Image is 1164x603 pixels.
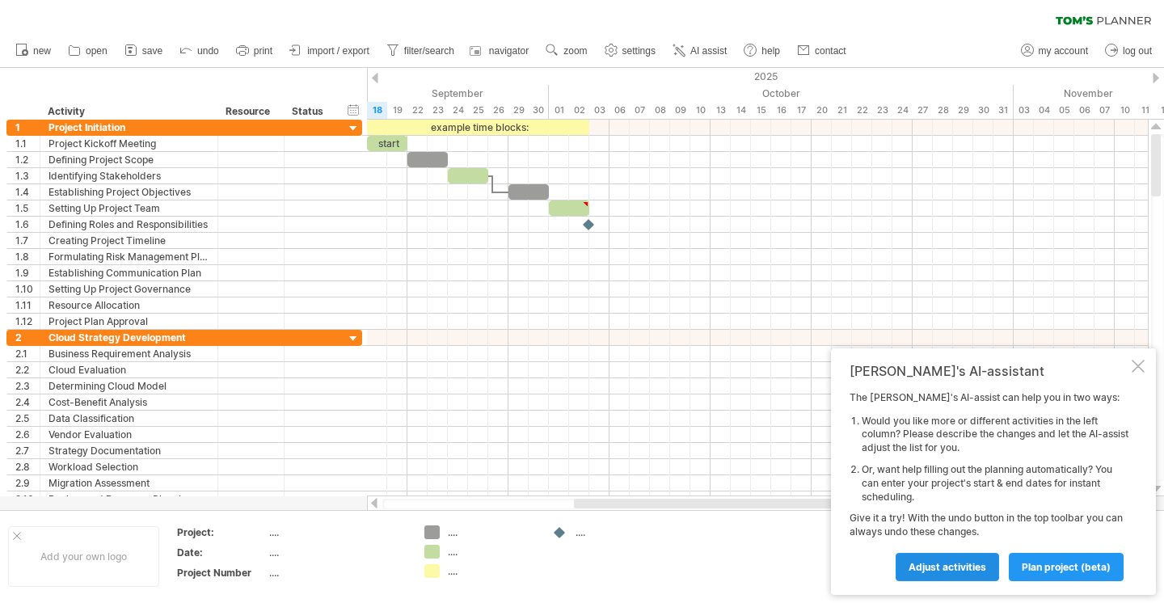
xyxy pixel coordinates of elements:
[832,102,852,119] div: Tuesday, 21 October 2025
[254,45,272,57] span: print
[15,265,40,280] div: 1.9
[1094,102,1115,119] div: Friday, 7 November 2025
[448,102,468,119] div: Wednesday, 24 September 2025
[15,427,40,442] div: 2.6
[64,40,112,61] a: open
[407,102,428,119] div: Monday, 22 September 2025
[15,249,40,264] div: 1.8
[933,102,953,119] div: Tuesday, 28 October 2025
[812,102,832,119] div: Monday, 20 October 2025
[269,525,405,539] div: ....
[508,102,529,119] div: Monday, 29 September 2025
[367,136,407,151] div: start
[48,265,209,280] div: Establishing Communication Plan
[48,281,209,297] div: Setting Up Project Governance
[8,526,159,587] div: Add your own logo
[549,102,569,119] div: Wednesday, 1 October 2025
[670,102,690,119] div: Thursday, 9 October 2025
[862,463,1128,504] li: Or, want help filling out the planning automatically? You can enter your project's start & end da...
[292,103,327,120] div: Status
[428,102,448,119] div: Tuesday, 23 September 2025
[15,346,40,361] div: 2.1
[448,545,536,559] div: ....
[589,102,609,119] div: Friday, 3 October 2025
[650,102,670,119] div: Wednesday, 8 October 2025
[48,362,209,377] div: Cloud Evaluation
[740,40,785,61] a: help
[15,362,40,377] div: 2.2
[175,40,224,61] a: undo
[892,102,913,119] div: Friday, 24 October 2025
[15,443,40,458] div: 2.7
[48,217,209,232] div: Defining Roles and Responsibilities
[48,378,209,394] div: Determining Cloud Model
[15,136,40,151] div: 1.1
[630,102,650,119] div: Tuesday, 7 October 2025
[15,168,40,183] div: 1.3
[48,346,209,361] div: Business Requirement Analysis
[467,40,533,61] a: navigator
[751,102,771,119] div: Wednesday, 15 October 2025
[120,40,167,61] a: save
[549,85,1014,102] div: October 2025
[690,45,727,57] span: AI assist
[48,330,209,345] div: Cloud Strategy Development
[177,546,266,559] div: Date:
[791,102,812,119] div: Friday, 17 October 2025
[896,553,999,581] a: Adjust activities
[48,297,209,313] div: Resource Allocation
[367,120,589,135] div: example time blocks:
[15,233,40,248] div: 1.7
[48,168,209,183] div: Identifying Stakeholders
[226,103,275,120] div: Resource
[1009,553,1124,581] a: plan project (beta)
[1054,102,1074,119] div: Wednesday, 5 November 2025
[909,561,986,573] span: Adjust activities
[850,363,1128,379] div: [PERSON_NAME]'s AI-assistant
[269,566,405,580] div: ....
[15,184,40,200] div: 1.4
[48,184,209,200] div: Establishing Project Objectives
[1123,45,1152,57] span: log out
[489,45,529,57] span: navigator
[307,45,369,57] span: import / export
[48,314,209,329] div: Project Plan Approval
[15,475,40,491] div: 2.9
[15,459,40,474] div: 2.8
[15,411,40,426] div: 2.5
[15,330,40,345] div: 2
[668,40,732,61] a: AI assist
[48,411,209,426] div: Data Classification
[576,525,664,539] div: ....
[367,102,387,119] div: Thursday, 18 September 2025
[601,40,660,61] a: settings
[387,102,407,119] div: Friday, 19 September 2025
[48,475,209,491] div: Migration Assessment
[690,102,711,119] div: Friday, 10 October 2025
[197,45,219,57] span: undo
[761,45,780,57] span: help
[731,102,751,119] div: Tuesday, 14 October 2025
[177,525,266,539] div: Project:
[852,102,872,119] div: Wednesday, 22 October 2025
[1039,45,1088,57] span: my account
[48,491,209,507] div: Backup and Recovery Planning
[1034,102,1054,119] div: Tuesday, 4 November 2025
[542,40,592,61] a: zoom
[973,102,993,119] div: Thursday, 30 October 2025
[15,217,40,232] div: 1.6
[48,427,209,442] div: Vendor Evaluation
[48,233,209,248] div: Creating Project Timeline
[48,200,209,216] div: Setting Up Project Team
[1022,561,1111,573] span: plan project (beta)
[913,102,933,119] div: Monday, 27 October 2025
[177,566,266,580] div: Project Number
[1074,102,1094,119] div: Thursday, 6 November 2025
[953,102,973,119] div: Wednesday, 29 October 2025
[850,391,1128,580] div: The [PERSON_NAME]'s AI-assist can help you in two ways: Give it a try! With the undo button in th...
[872,102,892,119] div: Thursday, 23 October 2025
[48,103,209,120] div: Activity
[232,40,277,61] a: print
[15,314,40,329] div: 1.12
[488,102,508,119] div: Friday, 26 September 2025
